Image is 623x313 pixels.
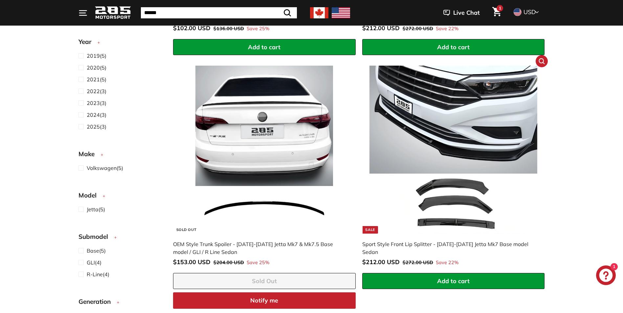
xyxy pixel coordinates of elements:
[247,25,269,32] span: Save 25%
[78,37,96,47] span: Year
[435,5,488,21] button: Live Chat
[362,24,400,32] span: $212.00 USD
[87,259,95,266] span: GLI
[78,295,163,311] button: Generation
[141,7,297,18] input: Search
[213,260,244,265] span: $204.00 USD
[594,265,618,287] inbox-online-store-chat: Shopify online store chat
[436,25,458,32] span: Save 22%
[87,112,100,118] span: 2024
[436,259,458,266] span: Save 22%
[363,226,378,234] div: Sale
[78,189,163,205] button: Model
[252,277,277,285] span: Sold Out
[78,297,116,306] span: Generation
[173,258,211,266] span: $153.00 USD
[87,87,106,95] span: (3)
[87,206,99,213] span: Jetta
[403,26,433,31] span: $272.00 USD
[87,205,105,213] span: (5)
[87,76,100,83] span: 2021
[87,270,109,278] span: (4)
[78,191,101,200] span: Model
[362,258,400,266] span: $212.00 USD
[523,8,536,16] span: USD
[174,226,199,234] div: Sold Out
[87,247,106,255] span: (5)
[87,64,106,72] span: (5)
[87,100,100,106] span: 2023
[362,273,545,289] button: Add to cart
[95,5,131,21] img: Logo_285_Motorsport_areodynamics_components
[78,232,113,241] span: Submodel
[87,123,106,131] span: (3)
[437,277,470,285] span: Add to cart
[213,26,244,31] span: $136.00 USD
[78,147,163,164] button: Make
[488,2,505,24] a: Cart
[173,240,349,256] div: OEM Style Trunk Spoiler - [DATE]-[DATE] Jetta Mk7 & Mk7.5 Base model / GLI / R Line Sedan
[87,165,117,171] span: Volkswagen
[87,247,99,254] span: Base
[87,52,100,59] span: 2019
[247,259,269,266] span: Save 25%
[87,111,106,119] span: (3)
[87,75,106,83] span: (5)
[87,164,123,172] span: (5)
[437,43,470,51] span: Add to cart
[87,99,106,107] span: (3)
[173,24,211,32] span: $102.00 USD
[248,43,280,51] span: Add to cart
[403,260,433,265] span: $272.00 USD
[87,64,100,71] span: 2020
[499,6,501,10] span: 1
[78,149,100,159] span: Make
[453,9,480,17] span: Live Chat
[173,273,356,289] button: Sold Out
[87,259,101,266] span: (4)
[173,39,356,55] button: Add to cart
[87,123,100,130] span: 2025
[87,88,100,94] span: 2022
[362,39,545,55] button: Add to cart
[173,58,356,273] a: Sold Out OEM Style Trunk Spoiler - [DATE]-[DATE] Jetta Mk7 & Mk7.5 Base model / GLI / R Line Seda...
[78,230,163,246] button: Submodel
[362,58,545,273] a: Sale Sport Style Front Lip Splitter - [DATE]-[DATE] Jetta Mk7 Base model Sedan Save 22%
[78,35,163,52] button: Year
[362,240,538,256] div: Sport Style Front Lip Splitter - [DATE]-[DATE] Jetta Mk7 Base model Sedan
[87,271,103,278] span: R-Line
[173,292,356,309] button: Notify me
[87,52,106,60] span: (5)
